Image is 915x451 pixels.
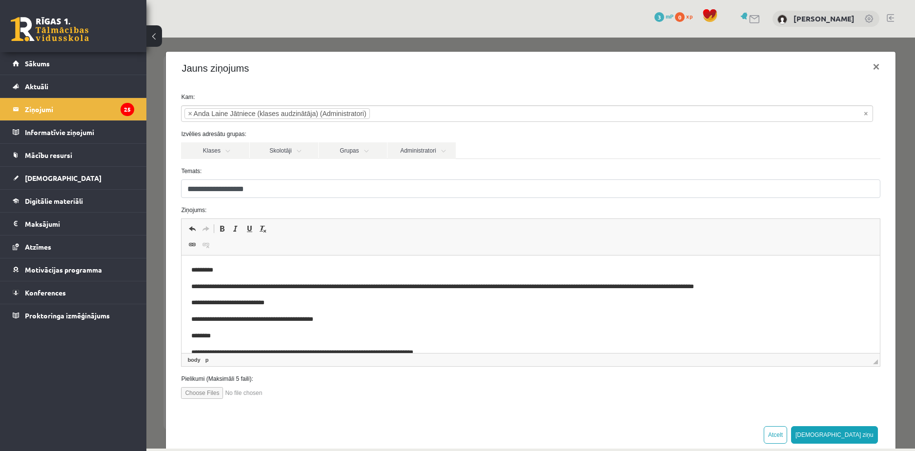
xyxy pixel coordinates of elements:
a: Atsaistīt [53,201,66,214]
legend: Maksājumi [25,213,134,235]
a: Grupas [172,105,241,121]
span: Proktoringa izmēģinājums [25,311,110,320]
span: Motivācijas programma [25,265,102,274]
a: [PERSON_NAME] [793,14,854,23]
label: Ziņojums: [27,168,741,177]
legend: Ziņojumi [25,98,134,120]
a: Konferences [13,281,134,304]
a: Proktoringa izmēģinājums [13,304,134,327]
a: Rīgas 1. Tālmācības vidusskola [11,17,89,41]
a: 3 mP [654,12,673,20]
a: Sākums [13,52,134,75]
h4: Jauns ziņojums [35,23,102,38]
span: Noņemt visus vienumus [717,71,721,81]
span: Digitālie materiāli [25,196,83,205]
a: Atzīmes [13,235,134,258]
span: xp [686,12,692,20]
a: Maksājumi [13,213,134,235]
a: Administratori [241,105,309,121]
button: × [719,16,741,43]
span: Mērogot [727,322,732,327]
span: Atzīmes [25,242,51,251]
a: body elements [39,318,56,327]
label: Temats: [27,129,741,138]
i: 25 [121,103,134,116]
label: Kam: [27,55,741,64]
a: Atkārtot (vadīšanas taustiņš+Y) [53,185,66,197]
a: Skolotāji [103,105,172,121]
a: Pasvītrojums (vadīšanas taustiņš+U) [96,185,110,197]
a: Informatīvie ziņojumi [13,121,134,143]
a: Ziņojumi25 [13,98,134,120]
a: Treknraksts (vadīšanas taustiņš+B) [69,185,82,197]
a: Mācību resursi [13,144,134,166]
a: p elements [57,318,64,327]
a: Noņemt stilus [110,185,123,197]
a: Slīpraksts (vadīšanas taustiņš+I) [82,185,96,197]
li: Anda Laine Jātniece (klases audzinātāja) (Administratori) [38,71,223,81]
iframe: Bagātinātā teksta redaktors, wiswyg-editor-47433871314500-1760038835-704 [35,218,733,315]
span: 0 [675,12,685,22]
a: Klases [35,105,103,121]
span: Sākums [25,59,50,68]
a: Motivācijas programma [13,258,134,281]
img: Elizabete Baltaviča [777,15,787,24]
span: [DEMOGRAPHIC_DATA] [25,174,102,182]
label: Izvēlies adresātu grupas: [27,92,741,101]
span: × [41,71,45,81]
body: Bagātinātā teksta redaktors, wiswyg-editor-47433871314500-1760038835-704 [10,10,688,145]
a: Digitālie materiāli [13,190,134,212]
button: [DEMOGRAPHIC_DATA] ziņu [645,389,732,406]
a: [DEMOGRAPHIC_DATA] [13,167,134,189]
a: 0 xp [675,12,697,20]
legend: Informatīvie ziņojumi [25,121,134,143]
span: mP [666,12,673,20]
label: Pielikumi (Maksimāli 5 faili): [27,337,741,346]
button: Atcelt [617,389,641,406]
a: Atcelt (vadīšanas taustiņš+Z) [39,185,53,197]
a: Aktuāli [13,75,134,98]
a: Saite (vadīšanas taustiņš+K) [39,201,53,214]
span: 3 [654,12,664,22]
span: Aktuāli [25,82,48,91]
span: Konferences [25,288,66,297]
span: Mācību resursi [25,151,72,159]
